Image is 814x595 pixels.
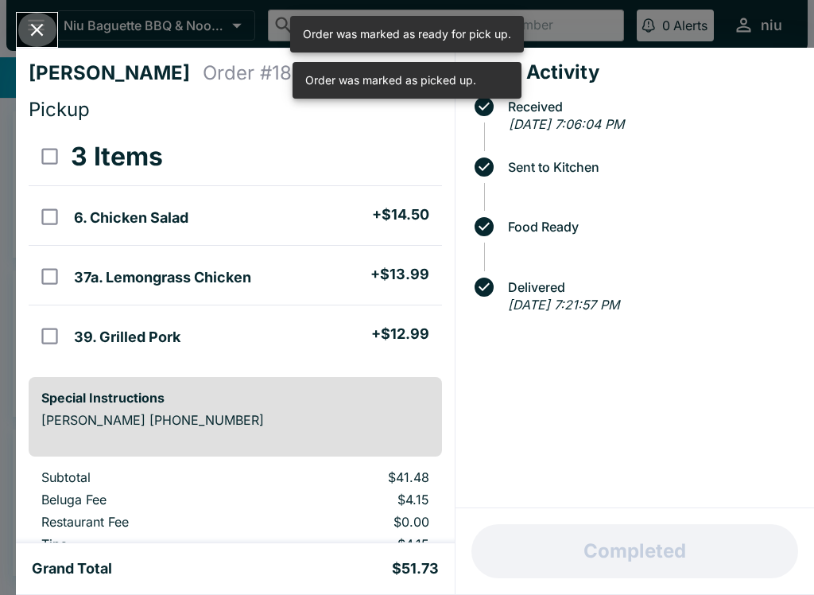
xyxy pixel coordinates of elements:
em: [DATE] 7:21:57 PM [508,297,619,313]
p: $41.48 [277,469,429,485]
h5: + $14.50 [372,205,429,224]
button: Close [17,13,57,47]
h4: Order Activity [468,60,801,84]
h5: + $12.99 [371,325,429,344]
h4: Order # 183645 [203,61,339,85]
h5: $51.73 [392,559,439,578]
h5: Grand Total [32,559,112,578]
p: Restaurant Fee [41,514,251,530]
table: orders table [29,128,442,364]
p: Beluga Fee [41,492,251,507]
em: [DATE] 7:06:04 PM [509,116,624,132]
h6: Special Instructions [41,390,429,406]
p: [PERSON_NAME] [PHONE_NUMBER] [41,412,429,428]
span: Pickup [29,98,90,121]
h5: 37a. Lemongrass Chicken [74,268,251,287]
span: Delivered [500,280,801,294]
div: Order was marked as picked up. [305,67,476,94]
span: Received [500,99,801,114]
span: Sent to Kitchen [500,160,801,174]
p: $0.00 [277,514,429,530]
span: Food Ready [500,220,801,234]
h4: [PERSON_NAME] [29,61,203,85]
div: Order was marked as ready for pick up. [303,21,511,48]
h3: 3 Items [71,141,163,173]
p: Subtotal [41,469,251,485]
h5: + $13.99 [370,265,429,284]
p: $4.15 [277,492,429,507]
p: Tips [41,536,251,552]
h5: 6. Chicken Salad [74,208,188,227]
table: orders table [29,469,442,581]
h5: 39. Grilled Pork [74,328,180,347]
p: $4.15 [277,536,429,552]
